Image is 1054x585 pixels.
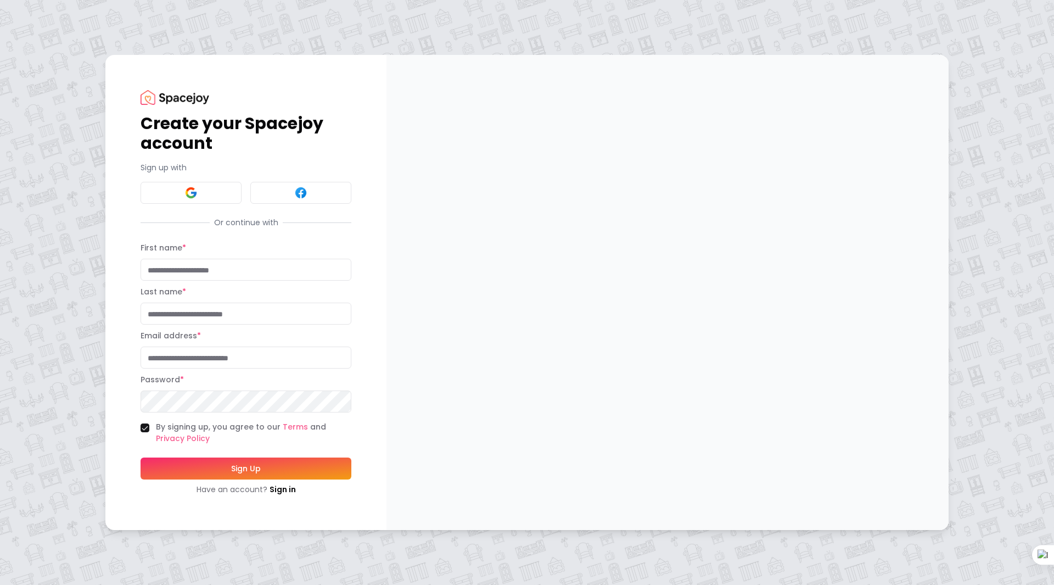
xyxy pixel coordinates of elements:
label: By signing up, you agree to our and [156,421,351,444]
img: Facebook signin [294,186,307,199]
p: Sign up with [141,162,351,173]
label: Last name [141,286,186,297]
img: Spacejoy Logo [141,90,209,105]
img: banner [386,55,949,530]
div: Have an account? [141,484,351,495]
span: Or continue with [210,217,283,228]
img: Google signin [184,186,198,199]
a: Privacy Policy [156,433,210,444]
button: Sign Up [141,458,351,480]
label: Email address [141,330,201,341]
h1: Create your Spacejoy account [141,114,351,153]
label: Password [141,374,184,385]
label: First name [141,242,186,253]
a: Terms [283,421,308,432]
a: Sign in [270,484,296,495]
